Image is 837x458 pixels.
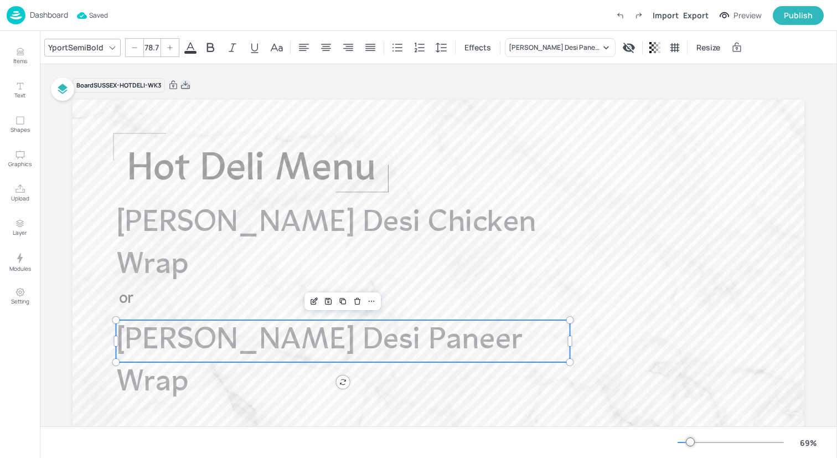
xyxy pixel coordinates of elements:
[321,294,335,308] div: Save Layout
[784,9,813,22] div: Publish
[795,437,821,449] div: 69 %
[462,42,493,53] span: Effects
[335,294,350,308] div: Duplicate
[611,6,629,25] label: Undo (Ctrl + Z)
[713,7,768,24] button: Preview
[46,39,106,55] div: YportSemiBold
[694,42,722,53] span: Resize
[629,6,648,25] label: Redo (Ctrl + Y)
[119,291,133,307] span: or
[7,6,25,24] img: logo-86c26b7e.jpg
[307,294,321,308] div: Edit Item
[73,78,165,93] div: Board SUSSEX-HOTDELI-WK3
[30,11,68,19] p: Dashboard
[116,326,523,398] span: [PERSON_NAME] Desi Paneer Wrap
[620,39,638,56] div: Display condition
[733,9,762,22] div: Preview
[509,43,601,53] div: [PERSON_NAME] Desi Paneer Wrap
[116,208,538,281] span: [PERSON_NAME] Desi Chicken Wrap
[653,9,679,21] div: Import
[773,6,824,25] button: Publish
[77,10,108,21] span: Saved
[350,294,364,308] div: Delete
[683,9,709,21] div: Export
